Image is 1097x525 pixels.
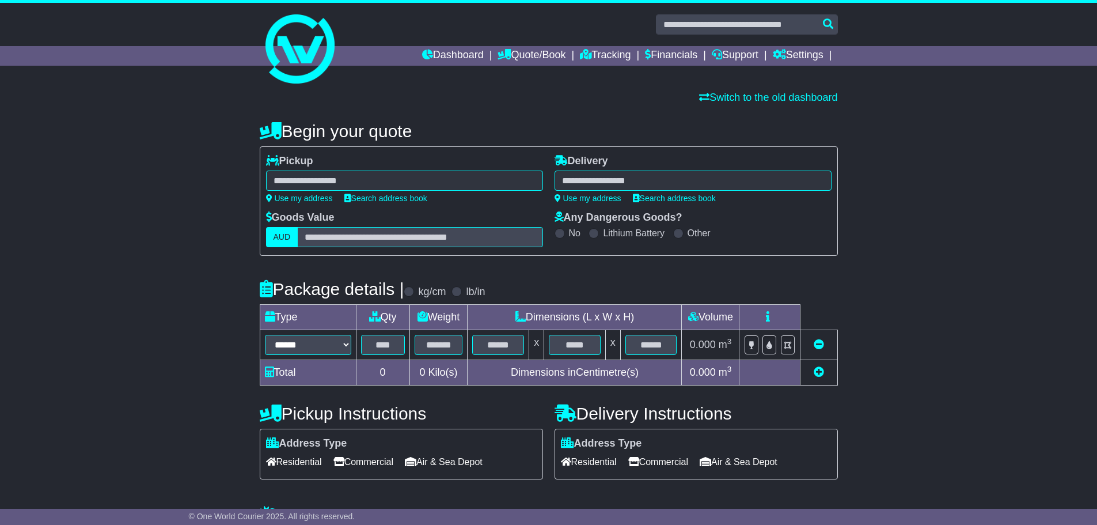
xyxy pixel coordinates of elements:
label: Any Dangerous Goods? [555,211,682,224]
td: x [605,330,620,360]
label: Address Type [266,437,347,450]
a: Search address book [344,194,427,203]
a: Tracking [580,46,631,66]
label: Goods Value [266,211,335,224]
a: Support [712,46,758,66]
td: Volume [682,305,739,330]
label: Delivery [555,155,608,168]
span: m [719,339,732,350]
a: Settings [773,46,823,66]
h4: Warranty & Insurance [260,505,838,524]
span: Air & Sea Depot [700,453,777,471]
td: x [529,330,544,360]
label: kg/cm [418,286,446,299]
a: Search address book [633,194,716,203]
span: Commercial [333,453,393,471]
label: Address Type [561,437,642,450]
td: Qty [356,305,409,330]
span: Commercial [628,453,688,471]
a: Dashboard [422,46,484,66]
td: Type [260,305,356,330]
span: Residential [561,453,617,471]
a: Use my address [555,194,621,203]
td: Kilo(s) [409,360,468,386]
a: Switch to the old dashboard [699,92,837,103]
h4: Pickup Instructions [260,404,543,423]
h4: Begin your quote [260,122,838,141]
label: lb/in [466,286,485,299]
a: Financials [645,46,697,66]
td: Dimensions in Centimetre(s) [468,360,682,386]
span: 0 [419,367,425,378]
td: Weight [409,305,468,330]
span: Residential [266,453,322,471]
span: 0.000 [690,339,716,350]
label: Other [688,228,711,239]
h4: Delivery Instructions [555,404,838,423]
a: Remove this item [814,339,824,350]
h4: Package details | [260,280,404,299]
sup: 3 [727,337,732,346]
span: 0.000 [690,367,716,378]
td: Total [260,360,356,386]
a: Quote/Book [498,46,565,66]
span: m [719,367,732,378]
a: Add new item [814,367,824,378]
sup: 3 [727,365,732,373]
label: Lithium Battery [603,228,665,239]
td: 0 [356,360,409,386]
label: Pickup [266,155,313,168]
td: Dimensions (L x W x H) [468,305,682,330]
span: © One World Courier 2025. All rights reserved. [189,512,355,521]
span: Air & Sea Depot [405,453,483,471]
label: No [569,228,580,239]
a: Use my address [266,194,333,203]
label: AUD [266,227,298,247]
